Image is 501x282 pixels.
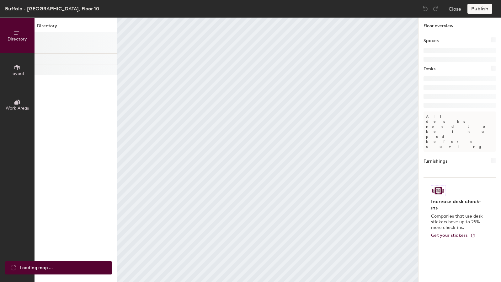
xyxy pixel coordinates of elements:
[432,6,439,12] img: Redo
[5,5,99,13] div: Buffalo - [GEOGRAPHIC_DATA], Floor 10
[8,36,27,42] span: Directory
[424,66,435,73] h1: Desks
[431,198,485,211] h4: Increase desk check-ins
[431,233,475,238] a: Get your stickers
[35,23,117,32] h1: Directory
[6,106,29,111] span: Work Areas
[424,111,496,152] p: All desks need to be in a pod before saving
[20,264,53,271] span: Loading map ...
[422,6,429,12] img: Undo
[431,233,468,238] span: Get your stickers
[10,71,24,76] span: Layout
[424,37,439,44] h1: Spaces
[418,18,501,32] h1: Floor overview
[449,4,461,14] button: Close
[424,158,447,165] h1: Furnishings
[431,185,445,196] img: Sticker logo
[431,214,485,230] p: Companies that use desk stickers have up to 25% more check-ins.
[117,18,418,282] canvas: Map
